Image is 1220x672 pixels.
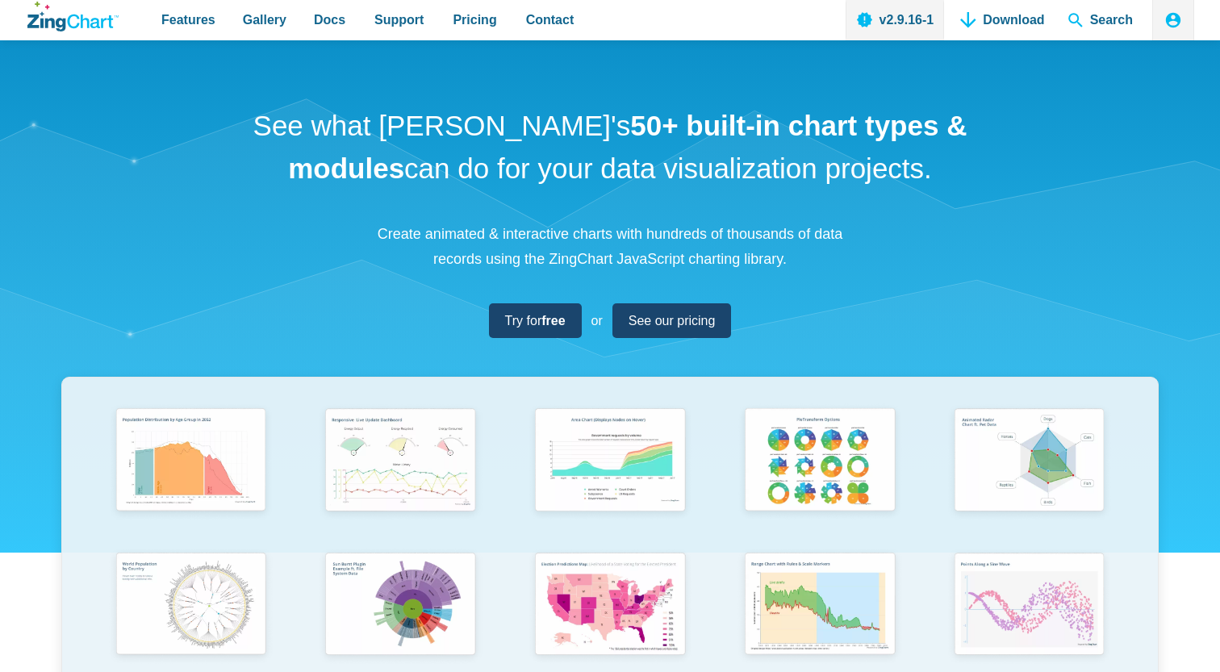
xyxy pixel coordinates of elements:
a: See our pricing [612,303,732,338]
a: Responsive Live Update Dashboard [295,402,505,546]
span: Gallery [243,9,286,31]
span: Support [374,9,424,31]
span: Pricing [453,9,496,31]
a: Try forfree [489,303,582,338]
img: Points Along a Sine Wave [946,546,1113,666]
img: Pie Transform Options [736,402,904,521]
img: Animated Radar Chart ft. Pet Data [946,402,1113,521]
img: Population Distribution by Age Group in 2052 [107,402,275,521]
p: Create animated & interactive charts with hundreds of thousands of data records using the ZingCha... [368,222,852,271]
img: Sun Burst Plugin Example ft. File System Data [316,546,484,666]
a: Animated Radar Chart ft. Pet Data [925,402,1134,546]
a: Pie Transform Options [715,402,925,546]
span: Features [161,9,215,31]
strong: free [541,314,565,328]
img: Area Chart (Displays Nodes on Hover) [526,402,694,521]
h1: See what [PERSON_NAME]'s can do for your data visualization projects. [247,105,973,190]
span: Try for [505,310,566,332]
span: Contact [526,9,574,31]
strong: 50+ built-in chart types & modules [288,110,967,184]
img: Range Chart with Rultes & Scale Markers [736,546,904,666]
img: World Population by Country [107,546,275,666]
span: or [591,310,603,332]
a: Area Chart (Displays Nodes on Hover) [505,402,715,546]
span: Docs [314,9,345,31]
a: Population Distribution by Age Group in 2052 [86,402,296,546]
a: ZingChart Logo. Click to return to the homepage [27,2,119,31]
img: Responsive Live Update Dashboard [316,402,484,521]
img: Election Predictions Map [526,546,694,666]
span: See our pricing [629,310,716,332]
